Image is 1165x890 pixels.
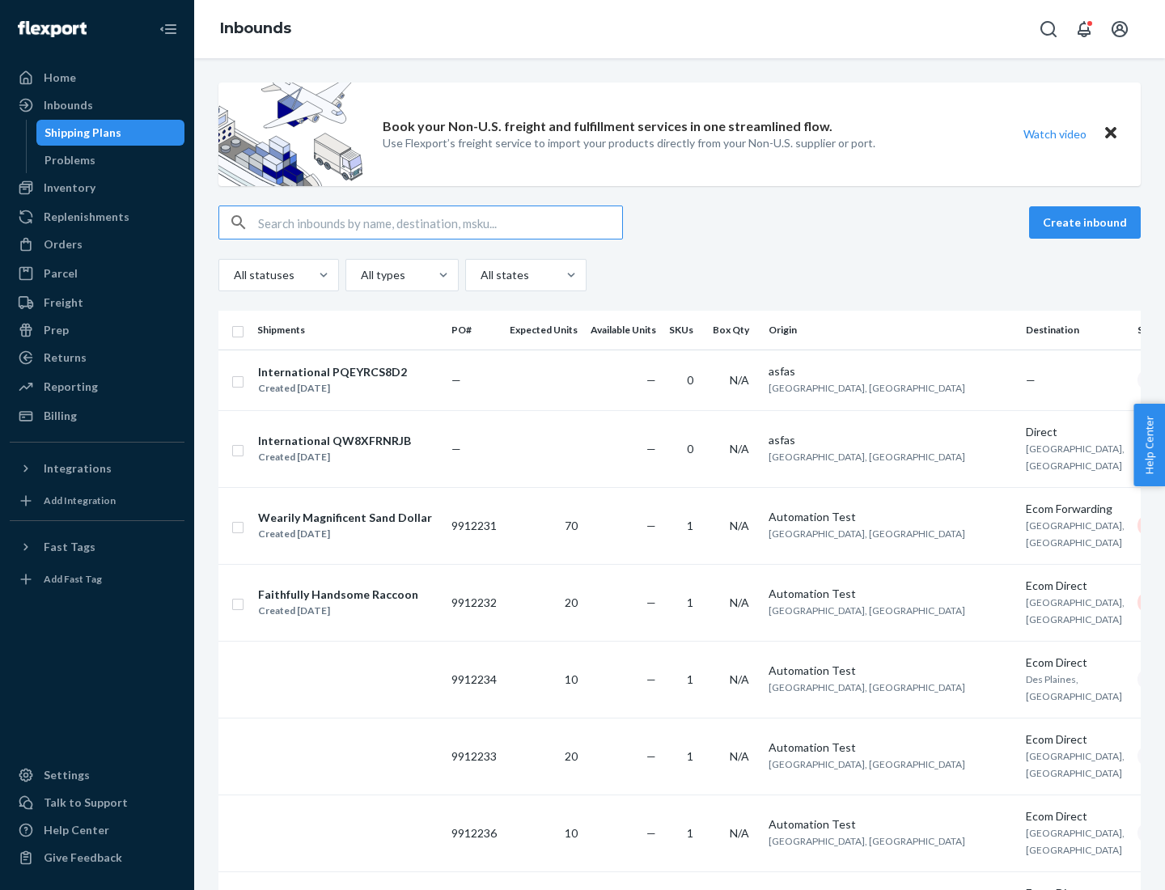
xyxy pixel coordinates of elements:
[706,311,762,350] th: Box Qty
[44,460,112,477] div: Integrations
[1026,578,1125,594] div: Ecom Direct
[10,845,184,871] button: Give Feedback
[769,382,965,394] span: [GEOGRAPHIC_DATA], [GEOGRAPHIC_DATA]
[44,209,129,225] div: Replenishments
[769,740,1013,756] div: Automation Test
[44,767,90,783] div: Settings
[10,374,184,400] a: Reporting
[445,487,503,564] td: 9912231
[152,13,184,45] button: Close Navigation
[646,672,656,686] span: —
[383,117,832,136] p: Book your Non-U.S. freight and fulfillment services in one streamlined flow.
[663,311,706,350] th: SKUs
[1026,750,1125,779] span: [GEOGRAPHIC_DATA], [GEOGRAPHIC_DATA]
[445,311,503,350] th: PO#
[258,206,622,239] input: Search inbounds by name, destination, msku...
[687,749,693,763] span: 1
[687,826,693,840] span: 1
[220,19,291,37] a: Inbounds
[44,97,93,113] div: Inbounds
[44,236,83,252] div: Orders
[1133,404,1165,486] button: Help Center
[44,795,128,811] div: Talk to Support
[44,850,122,866] div: Give Feedback
[730,749,749,763] span: N/A
[10,317,184,343] a: Prep
[584,311,663,350] th: Available Units
[769,758,965,770] span: [GEOGRAPHIC_DATA], [GEOGRAPHIC_DATA]
[44,295,83,311] div: Freight
[10,92,184,118] a: Inbounds
[1068,13,1100,45] button: Open notifications
[10,231,184,257] a: Orders
[44,265,78,282] div: Parcel
[44,572,102,586] div: Add Fast Tag
[44,322,69,338] div: Prep
[44,125,121,141] div: Shipping Plans
[10,175,184,201] a: Inventory
[207,6,304,53] ol: breadcrumbs
[565,826,578,840] span: 10
[1026,501,1125,517] div: Ecom Forwarding
[769,509,1013,525] div: Automation Test
[565,672,578,686] span: 10
[445,795,503,871] td: 9912236
[730,595,749,609] span: N/A
[251,311,445,350] th: Shipments
[44,408,77,424] div: Billing
[44,152,95,168] div: Problems
[687,519,693,532] span: 1
[10,534,184,560] button: Fast Tags
[769,363,1013,379] div: asfas
[44,70,76,86] div: Home
[1026,519,1125,549] span: [GEOGRAPHIC_DATA], [GEOGRAPHIC_DATA]
[730,442,749,456] span: N/A
[10,488,184,514] a: Add Integration
[10,456,184,481] button: Integrations
[687,672,693,686] span: 1
[44,180,95,196] div: Inventory
[44,379,98,395] div: Reporting
[445,564,503,641] td: 9912232
[10,345,184,371] a: Returns
[44,539,95,555] div: Fast Tags
[10,403,184,429] a: Billing
[646,826,656,840] span: —
[646,519,656,532] span: —
[258,433,411,449] div: International QW8XFRNRJB
[730,519,749,532] span: N/A
[1026,655,1125,671] div: Ecom Direct
[36,120,185,146] a: Shipping Plans
[258,526,432,542] div: Created [DATE]
[232,267,234,283] input: All statuses
[10,65,184,91] a: Home
[1026,808,1125,824] div: Ecom Direct
[769,528,965,540] span: [GEOGRAPHIC_DATA], [GEOGRAPHIC_DATA]
[258,510,432,526] div: Wearily Magnificent Sand Dollar
[10,261,184,286] a: Parcel
[769,681,965,693] span: [GEOGRAPHIC_DATA], [GEOGRAPHIC_DATA]
[258,380,407,396] div: Created [DATE]
[1026,827,1125,856] span: [GEOGRAPHIC_DATA], [GEOGRAPHIC_DATA]
[1032,13,1065,45] button: Open Search Box
[762,311,1019,350] th: Origin
[1019,311,1131,350] th: Destination
[565,749,578,763] span: 20
[730,373,749,387] span: N/A
[1026,373,1036,387] span: —
[1013,122,1097,146] button: Watch video
[565,595,578,609] span: 20
[730,672,749,686] span: N/A
[445,641,503,718] td: 9912234
[258,587,418,603] div: Faithfully Handsome Raccoon
[646,442,656,456] span: —
[10,790,184,816] a: Talk to Support
[383,135,875,151] p: Use Flexport’s freight service to import your products directly from your Non-U.S. supplier or port.
[36,147,185,173] a: Problems
[565,519,578,532] span: 70
[258,364,407,380] div: International PQEYRCS8D2
[10,817,184,843] a: Help Center
[10,204,184,230] a: Replenishments
[451,442,461,456] span: —
[1026,731,1125,748] div: Ecom Direct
